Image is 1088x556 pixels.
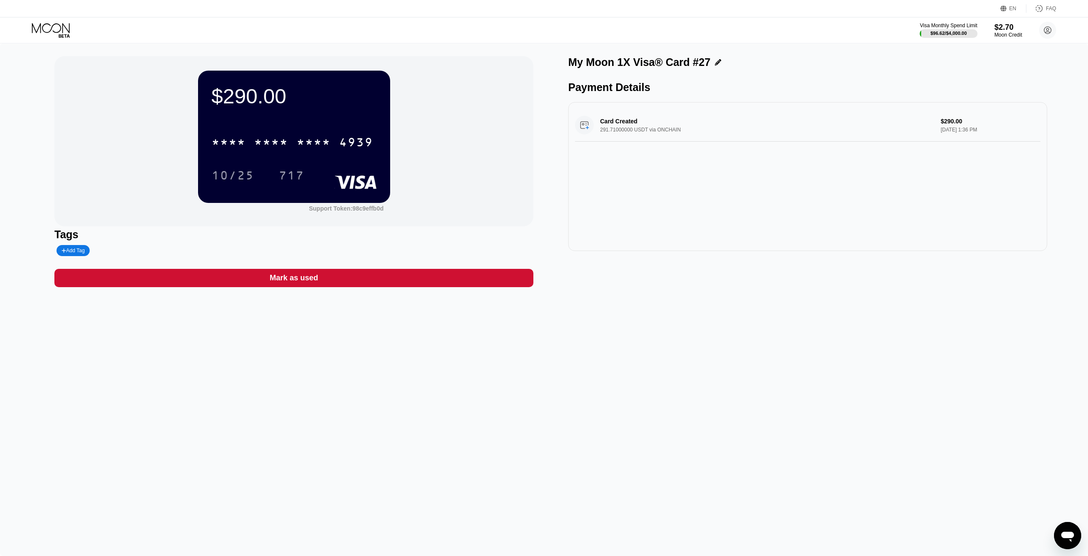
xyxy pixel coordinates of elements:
div: Visa Monthly Spend Limit [920,23,977,29]
div: EN [1009,6,1017,11]
div: FAQ [1026,4,1056,13]
div: Mark as used [269,273,318,283]
div: $2.70 [994,23,1022,32]
div: Tags [54,228,533,241]
div: Support Token:98c9effb0d [309,205,384,212]
div: Visa Monthly Spend Limit$96.62/$4,000.00 [920,23,977,38]
div: 717 [272,165,311,186]
div: Mark as used [54,269,533,287]
div: $290.00 [212,84,377,108]
div: FAQ [1046,6,1056,11]
iframe: Button to launch messaging window [1054,522,1081,549]
div: 10/25 [212,170,254,183]
div: $2.70Moon Credit [994,23,1022,38]
div: Moon Credit [994,32,1022,38]
div: Add Tag [57,245,90,256]
div: My Moon 1X Visa® Card #27 [568,56,711,68]
div: Payment Details [568,81,1047,94]
div: 10/25 [205,165,261,186]
div: EN [1000,4,1026,13]
div: Support Token: 98c9effb0d [309,205,384,212]
div: Add Tag [62,248,85,254]
div: 4939 [339,137,373,150]
div: $96.62 / $4,000.00 [930,31,967,36]
div: 717 [279,170,304,183]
